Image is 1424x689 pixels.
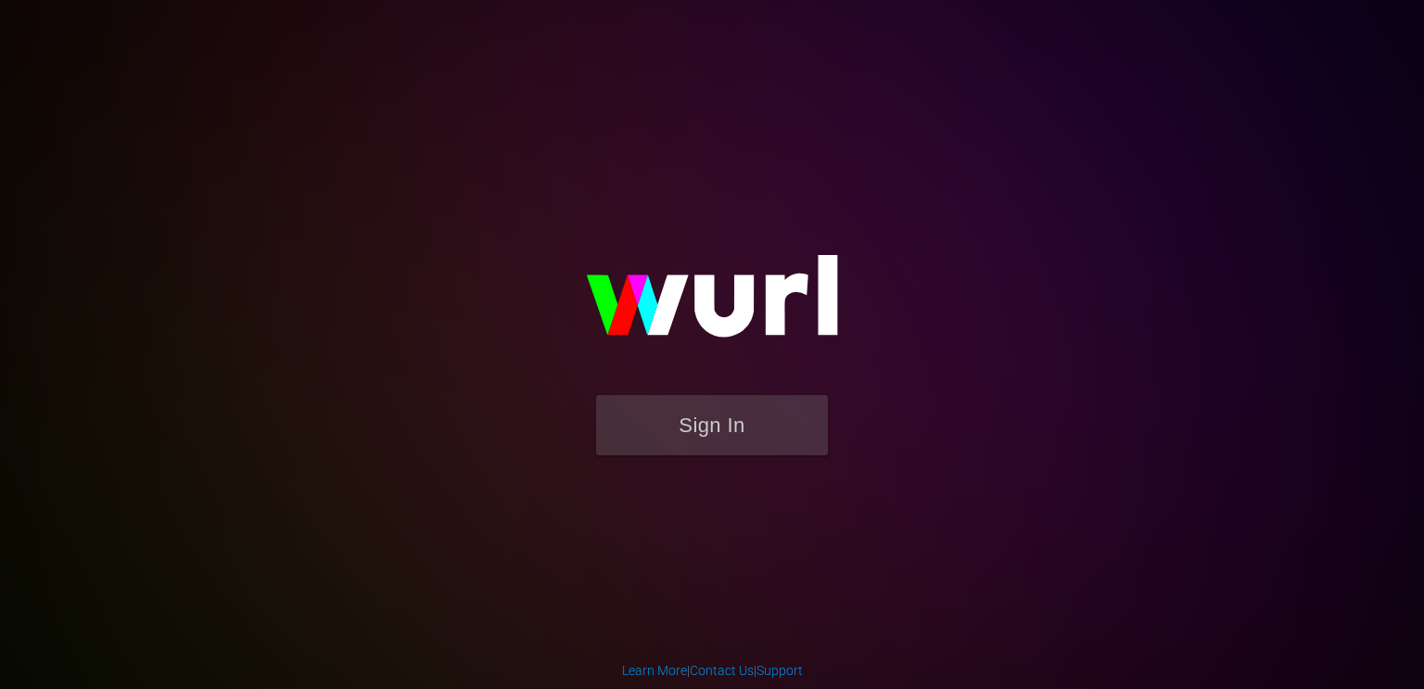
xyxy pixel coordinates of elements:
[596,395,828,455] button: Sign In
[527,215,897,395] img: wurl-logo-on-black-223613ac3d8ba8fe6dc639794a292ebdb59501304c7dfd60c99c58986ef67473.svg
[690,663,754,678] a: Contact Us
[622,661,803,680] div: | |
[756,663,803,678] a: Support
[622,663,687,678] a: Learn More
